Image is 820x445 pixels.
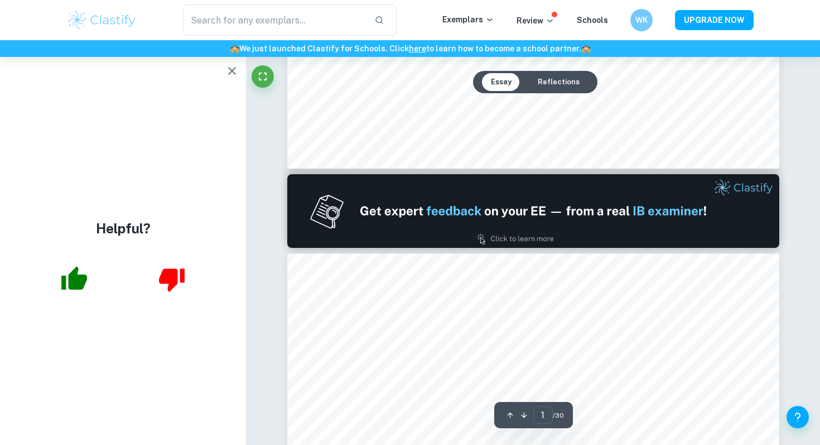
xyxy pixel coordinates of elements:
h6: WK [635,14,648,26]
img: Clastify logo [66,9,137,31]
button: WK [630,9,653,31]
button: Help and Feedback [787,406,809,428]
span: 🏫 [581,44,591,53]
button: Essay [482,73,520,91]
h6: We just launched Clastify for Schools. Click to learn how to become a school partner. [2,42,818,55]
span: / 30 [553,410,564,420]
button: UPGRADE NOW [675,10,754,30]
img: Ad [287,174,779,248]
p: Review [517,15,554,27]
button: Fullscreen [252,65,274,88]
a: here [409,44,426,53]
h4: Helpful? [96,218,151,238]
a: Schools [577,16,608,25]
button: Reflections [529,73,589,91]
input: Search for any exemplars... [183,4,365,36]
p: Exemplars [442,13,494,26]
span: 🏫 [230,44,239,53]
